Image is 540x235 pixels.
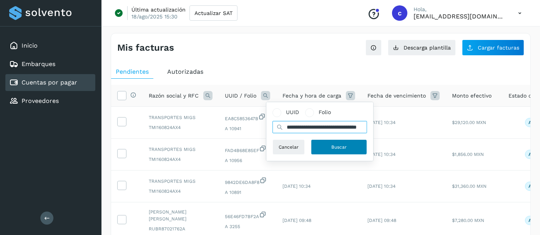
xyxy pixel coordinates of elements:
span: Monto efectivo [452,92,492,100]
span: Pendientes [116,68,149,75]
a: Proveedores [22,97,59,104]
span: [DATE] 09:48 [367,218,396,223]
span: Actualizar SAT [194,10,233,16]
span: Razón social y RFC [149,92,199,100]
span: Autorizadas [167,68,203,75]
span: $29,120.00 MXN [452,120,486,125]
span: [DATE] 10:34 [282,184,311,189]
span: RUBR87021762A [149,225,213,232]
span: [PERSON_NAME] [PERSON_NAME] [149,209,213,222]
span: UUID / Folio [225,92,256,100]
span: [DATE] 10:34 [367,152,395,157]
span: [DATE] 10:34 [367,184,395,189]
button: Actualizar SAT [189,5,238,21]
button: Descarga plantilla [388,40,456,56]
span: [DATE] 10:34 [367,120,395,125]
span: TRANSPORTES MIGS [149,146,213,153]
span: TMI160824AX4 [149,188,213,195]
span: TMI160824AX4 [149,156,213,163]
span: FAD4B68E85EF [225,145,270,154]
p: 18/ago/2025 15:30 [131,13,178,20]
span: Cargar facturas [478,45,519,50]
span: 9842DE6DA8F8 [225,177,270,186]
span: A 10941 [225,125,270,132]
p: Hola, [414,6,506,13]
span: TMI160824AX4 [149,124,213,131]
a: Inicio [22,42,38,49]
h4: Mis facturas [117,42,174,53]
span: TRANSPORTES MIGS [149,114,213,121]
span: TRANSPORTES MIGS [149,178,213,185]
div: Inicio [5,37,95,54]
span: A 10956 [225,157,270,164]
div: Cuentas por pagar [5,74,95,91]
span: $31,360.00 MXN [452,184,487,189]
span: 56E46FD7BF2A [225,211,270,220]
p: Última actualización [131,6,186,13]
span: $1,856.00 MXN [452,152,484,157]
a: Embarques [22,60,55,68]
span: [DATE] 09:48 [282,218,311,223]
span: A 3255 [225,223,270,230]
span: $7,280.00 MXN [452,218,484,223]
span: EA8C5853647B [225,113,270,122]
button: Cargar facturas [462,40,524,56]
span: Fecha y hora de carga [282,92,341,100]
div: Embarques [5,56,95,73]
span: A 10891 [225,189,270,196]
span: Fecha de vencimiento [367,92,426,100]
a: Cuentas por pagar [22,79,77,86]
span: Descarga plantilla [404,45,451,50]
div: Proveedores [5,93,95,109]
p: cxp1@53cargo.com [414,13,506,20]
